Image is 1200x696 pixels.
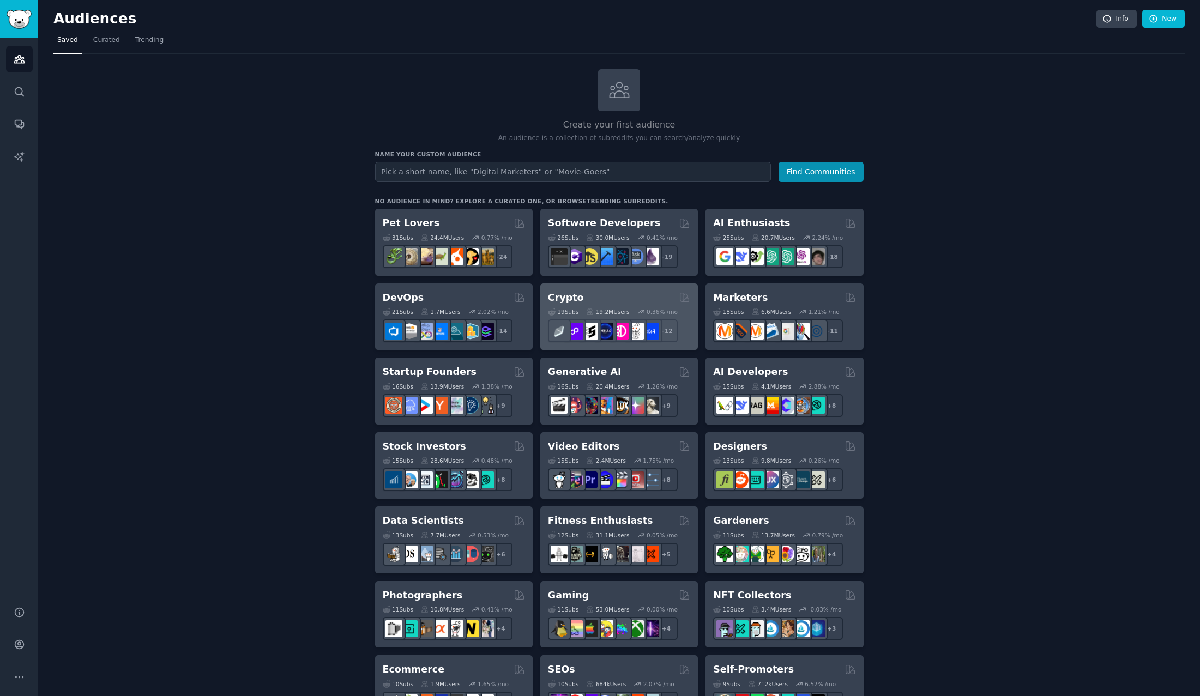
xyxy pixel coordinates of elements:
[647,531,678,539] div: 0.05 % /mo
[586,680,626,688] div: 684k Users
[548,440,620,453] h2: Video Editors
[642,397,659,414] img: DreamBooth
[548,663,575,676] h2: SEOs
[548,680,578,688] div: 10 Sub s
[462,397,479,414] img: Entrepreneurship
[383,383,413,390] div: 16 Sub s
[627,471,644,488] img: Youtubevideo
[642,471,659,488] img: postproduction
[447,397,463,414] img: indiehackers
[596,546,613,562] img: weightroom
[820,245,843,268] div: + 18
[421,308,461,316] div: 1.7M Users
[401,471,418,488] img: ValueInvesting
[478,308,509,316] div: 2.02 % /mo
[383,663,445,676] h2: Ecommerce
[642,323,659,340] img: defi_
[431,471,448,488] img: Trading
[732,397,749,414] img: DeepSeek
[586,531,629,539] div: 31.1M Users
[655,319,678,342] div: + 12
[431,323,448,340] img: DevOpsLinks
[383,365,477,379] h2: Startup Founders
[643,457,674,464] div: 1.75 % /mo
[627,546,644,562] img: physicaltherapy
[462,248,479,265] img: PetAdvice
[566,546,583,562] img: GymMotivation
[655,543,678,566] div: + 5
[477,397,494,414] img: growmybusiness
[490,468,512,491] div: + 8
[481,606,512,613] div: 0.41 % /mo
[713,606,744,613] div: 10 Sub s
[431,248,448,265] img: turtle
[732,323,749,340] img: bigseo
[716,397,733,414] img: LangChain
[716,620,733,637] img: NFTExchange
[548,365,622,379] h2: Generative AI
[805,680,836,688] div: 6.52 % /mo
[581,620,598,637] img: macgaming
[481,234,512,241] div: 0.77 % /mo
[762,397,779,414] img: MistralAI
[596,397,613,414] img: sdforall
[752,457,792,464] div: 9.8M Users
[808,471,825,488] img: UX_Design
[566,397,583,414] img: dalle2
[481,457,512,464] div: 0.48 % /mo
[808,620,825,637] img: DigitalItems
[385,620,402,637] img: analog
[385,323,402,340] img: azuredevops
[808,546,825,562] img: GardenersWorld
[447,471,463,488] img: StocksAndTrading
[596,248,613,265] img: iOSProgramming
[383,457,413,464] div: 15 Sub s
[1096,10,1137,28] a: Info
[548,457,578,464] div: 15 Sub s
[612,248,629,265] img: reactnative
[627,248,644,265] img: AskComputerScience
[447,620,463,637] img: canon
[809,308,840,316] div: 1.21 % /mo
[732,248,749,265] img: DeepSeek
[462,323,479,340] img: aws_cdk
[643,680,674,688] div: 2.07 % /mo
[581,397,598,414] img: deepdream
[642,546,659,562] img: personaltraining
[581,323,598,340] img: ethstaker
[642,248,659,265] img: elixir
[383,514,464,528] h2: Data Scientists
[401,620,418,637] img: streetphotography
[93,35,120,45] span: Curated
[777,546,794,562] img: flowers
[779,162,864,182] button: Find Communities
[647,383,678,390] div: 1.26 % /mo
[477,546,494,562] img: data
[548,216,660,230] h2: Software Developers
[421,383,464,390] div: 13.9M Users
[53,32,82,54] a: Saved
[566,248,583,265] img: csharp
[462,471,479,488] img: swingtrading
[478,531,509,539] div: 0.53 % /mo
[548,531,578,539] div: 12 Sub s
[713,663,794,676] h2: Self-Promoters
[548,383,578,390] div: 16 Sub s
[383,291,424,305] h2: DevOps
[777,471,794,488] img: userexperience
[793,323,810,340] img: MarketingResearch
[375,197,668,205] div: No audience in mind? Explore a curated one, or browse .
[647,606,678,613] div: 0.00 % /mo
[716,546,733,562] img: vegetablegardening
[401,323,418,340] img: AWS_Certified_Experts
[777,620,794,637] img: CryptoArt
[586,308,629,316] div: 19.2M Users
[383,234,413,241] div: 31 Sub s
[716,248,733,265] img: GoogleGeminiAI
[401,397,418,414] img: SaaS
[566,620,583,637] img: CozyGamers
[713,216,790,230] h2: AI Enthusiasts
[713,440,767,453] h2: Designers
[548,606,578,613] div: 11 Sub s
[416,546,433,562] img: statistics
